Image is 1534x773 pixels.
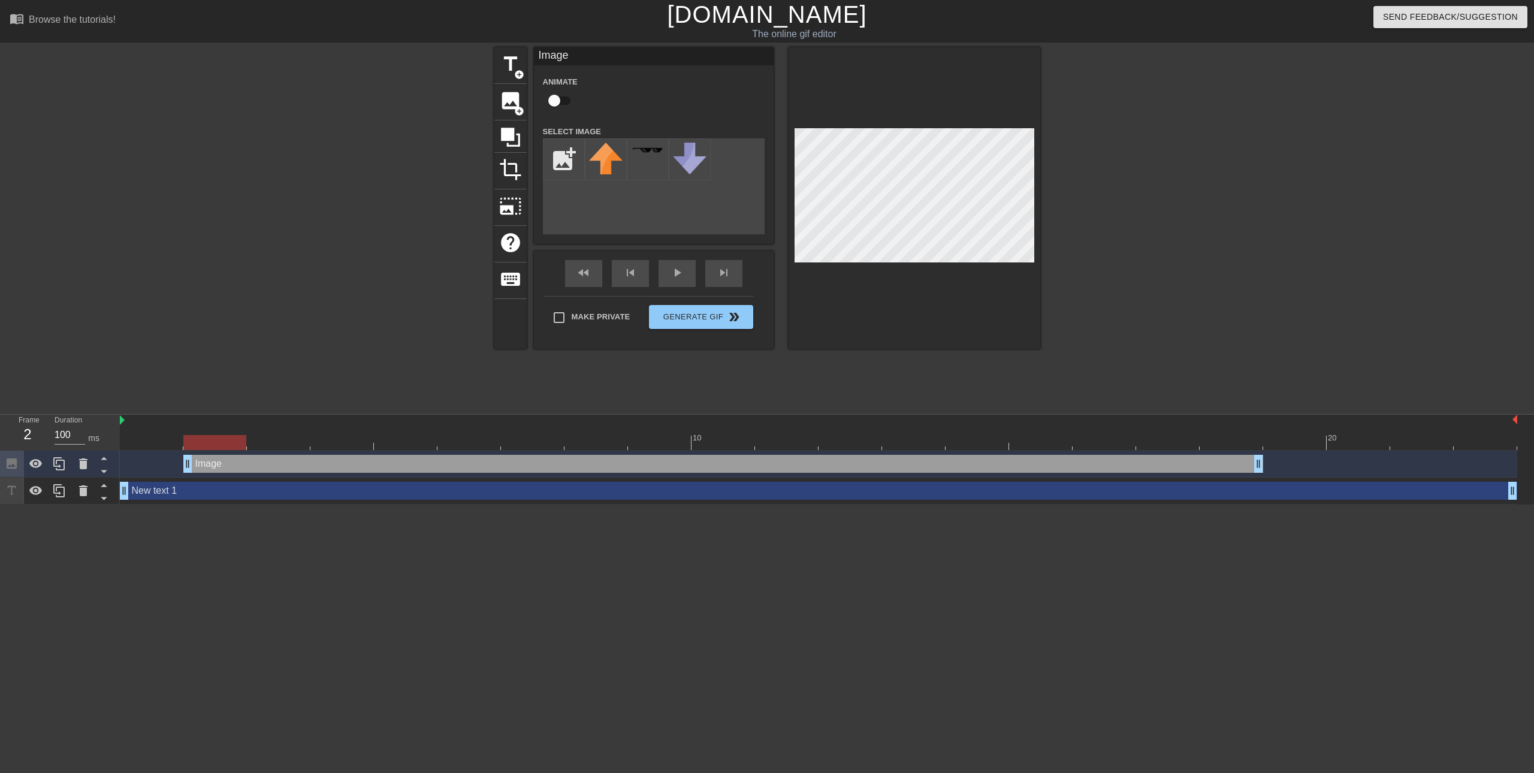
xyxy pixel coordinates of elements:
[623,265,638,280] span: skip_previous
[654,310,748,324] span: Generate Gif
[717,265,731,280] span: skip_next
[10,11,116,30] a: Browse the tutorials!
[499,195,522,218] span: photo_size_select_large
[534,47,774,65] div: Image
[499,89,522,112] span: image
[1373,6,1527,28] button: Send Feedback/Suggestion
[670,265,684,280] span: play_arrow
[1328,432,1339,444] div: 20
[667,1,866,28] a: [DOMAIN_NAME]
[1512,415,1517,424] img: bound-end.png
[517,27,1071,41] div: The online gif editor
[10,415,46,449] div: Frame
[514,106,524,116] span: add_circle
[543,76,578,88] label: Animate
[1506,485,1518,497] span: drag_handle
[514,70,524,80] span: add_circle
[1383,10,1518,25] span: Send Feedback/Suggestion
[29,14,116,25] div: Browse the tutorials!
[19,424,37,445] div: 2
[576,265,591,280] span: fast_rewind
[589,143,623,174] img: upvote.png
[10,11,24,26] span: menu_book
[1252,458,1264,470] span: drag_handle
[673,143,706,174] img: downvote.png
[55,417,82,424] label: Duration
[727,310,741,324] span: double_arrow
[693,432,703,444] div: 10
[631,147,665,153] img: deal-with-it.png
[572,311,630,323] span: Make Private
[499,231,522,254] span: help
[499,268,522,291] span: keyboard
[499,158,522,181] span: crop
[649,305,753,329] button: Generate Gif
[182,458,194,470] span: drag_handle
[543,126,602,138] label: Select Image
[118,485,130,497] span: drag_handle
[88,432,99,445] div: ms
[499,53,522,76] span: title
